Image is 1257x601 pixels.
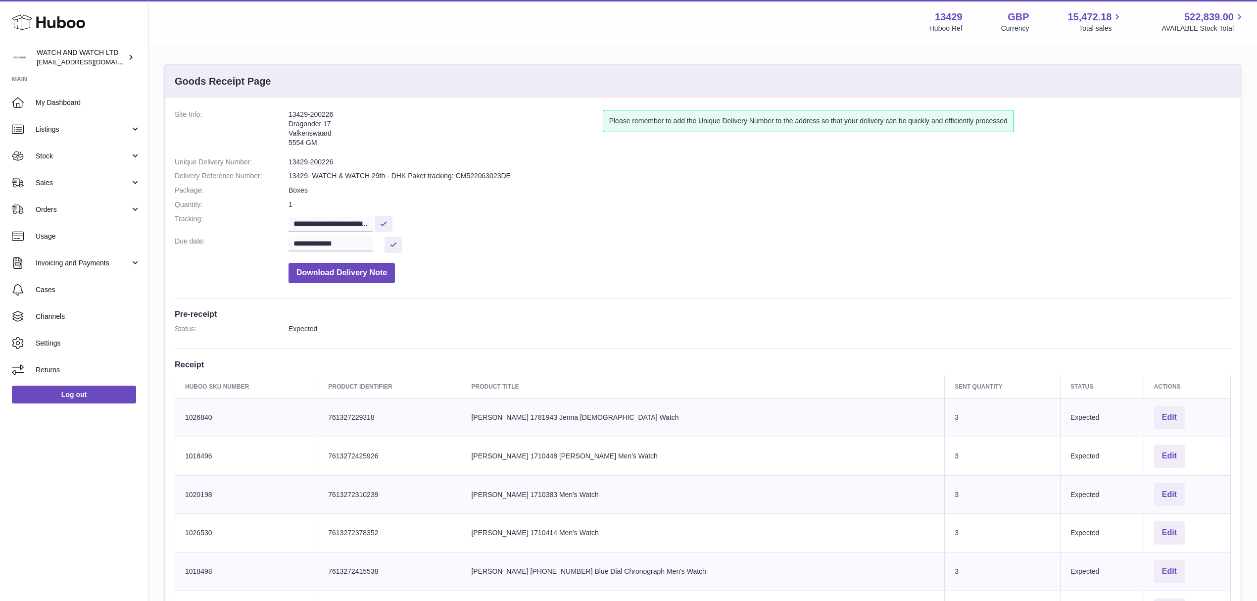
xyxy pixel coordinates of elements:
address: 13429-200226 Dragonder 17 Valkenswaard 5554 GM [289,110,603,152]
td: 3 [945,437,1061,475]
td: Expected [1060,398,1144,437]
td: Expected [1060,475,1144,514]
dt: Due date: [175,237,289,253]
td: 3 [945,514,1061,552]
th: Product Identifier [318,375,461,398]
button: Download Delivery Note [289,263,395,283]
td: [PERSON_NAME] [PHONE_NUMBER] Blue Dial Chronograph Men's Watch [461,552,945,591]
span: My Dashboard [36,98,141,107]
span: Usage [36,232,141,241]
span: Invoicing and Payments [36,258,130,268]
h3: Goods Receipt Page [175,75,271,88]
span: Cases [36,285,141,295]
dt: Site Info: [175,110,289,152]
button: Edit [1154,521,1185,545]
td: 3 [945,398,1061,437]
button: Edit [1154,483,1185,506]
td: 1026530 [175,514,318,552]
dd: 13429-200226 [289,157,1231,167]
button: Edit [1154,406,1185,429]
button: Edit [1154,560,1185,583]
td: 3 [945,552,1061,591]
div: WATCH AND WATCH LTD [37,48,126,67]
span: Orders [36,205,130,214]
a: 15,472.18 Total sales [1067,10,1123,33]
img: internalAdmin-13429@internal.huboo.com [12,50,27,65]
button: Edit [1154,445,1185,468]
th: Product title [461,375,945,398]
h3: Pre-receipt [175,308,1231,319]
td: [PERSON_NAME] 1710448 [PERSON_NAME] Men's Watch [461,437,945,475]
span: 522,839.00 [1184,10,1234,24]
td: 7613272425926 [318,437,461,475]
dt: Delivery Reference Number: [175,171,289,181]
td: [PERSON_NAME] 1781943 Jenna [DEMOGRAPHIC_DATA] Watch [461,398,945,437]
dt: Quantity: [175,200,289,209]
span: Total sales [1079,24,1123,33]
span: 15,472.18 [1067,10,1112,24]
span: [EMAIL_ADDRESS][DOMAIN_NAME] [37,58,145,66]
span: Settings [36,339,141,348]
div: Currency [1001,24,1029,33]
span: Returns [36,365,141,375]
th: Actions [1144,375,1230,398]
dt: Tracking: [175,214,289,232]
span: AVAILABLE Stock Total [1161,24,1245,33]
dt: Package: [175,186,289,195]
a: Log out [12,386,136,403]
td: 1018496 [175,437,318,475]
td: 7613272415538 [318,552,461,591]
dd: Boxes [289,186,1231,195]
th: Sent Quantity [945,375,1061,398]
td: Expected [1060,437,1144,475]
dd: 13429- WATCH & WATCH 29th - DHK Paket tracking: CM522063023DE [289,171,1231,181]
dd: 1 [289,200,1231,209]
dd: Expected [289,324,1231,334]
div: Huboo Ref [929,24,963,33]
th: Status [1060,375,1144,398]
td: [PERSON_NAME] 1710383 Men's Watch [461,475,945,514]
a: 522,839.00 AVAILABLE Stock Total [1161,10,1245,33]
td: 1026840 [175,398,318,437]
td: [PERSON_NAME] 1710414 Men's Watch [461,514,945,552]
span: Stock [36,151,130,161]
th: Huboo SKU Number [175,375,318,398]
td: 761327229318 [318,398,461,437]
div: Please remember to add the Unique Delivery Number to the address so that your delivery can be qui... [603,110,1014,132]
td: 1018498 [175,552,318,591]
dt: Status: [175,324,289,334]
td: 1020198 [175,475,318,514]
strong: GBP [1008,10,1029,24]
td: Expected [1060,552,1144,591]
td: Expected [1060,514,1144,552]
span: Listings [36,125,130,134]
span: Sales [36,178,130,188]
td: 3 [945,475,1061,514]
dt: Unique Delivery Number: [175,157,289,167]
td: 7613272378352 [318,514,461,552]
span: Channels [36,312,141,321]
td: 7613272310239 [318,475,461,514]
strong: 13429 [935,10,963,24]
h3: Receipt [175,359,1231,370]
